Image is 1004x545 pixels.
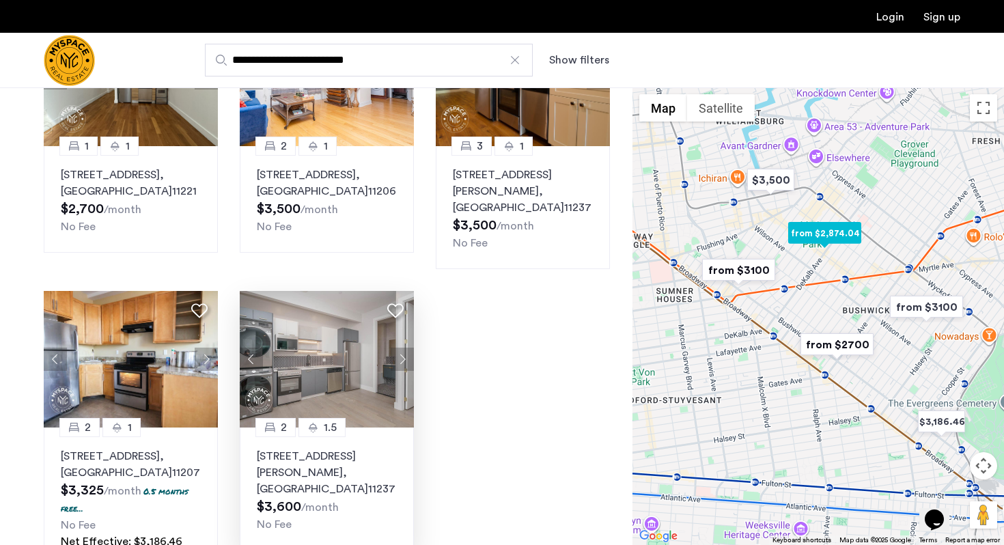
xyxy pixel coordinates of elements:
span: No Fee [257,519,292,530]
button: Next apartment [195,348,218,371]
button: Keyboard shortcuts [772,535,831,545]
span: 1.5 [324,419,337,436]
span: No Fee [257,221,292,232]
button: Previous apartment [44,348,67,371]
span: No Fee [61,520,96,531]
img: Google [636,527,681,545]
button: Show or hide filters [549,52,609,68]
a: 11[STREET_ADDRESS], [GEOGRAPHIC_DATA]11221No Fee [44,146,218,253]
span: $3,325 [61,484,104,497]
span: 2 [281,419,287,436]
span: 1 [128,419,132,436]
span: Map data ©2025 Google [839,537,911,544]
div: from $2,874.04 [783,218,867,249]
sub: /month [497,221,534,232]
a: Cazamio Logo [44,35,95,86]
div: $3,500 [742,165,800,195]
span: $3,500 [453,219,497,232]
button: Show satellite imagery [687,94,755,122]
p: [STREET_ADDRESS] 11207 [61,448,201,481]
span: 1 [126,138,130,154]
span: No Fee [61,221,96,232]
button: Toggle fullscreen view [970,94,997,122]
a: Report a map error [945,535,1000,545]
span: $3,600 [257,500,301,514]
a: 31[STREET_ADDRESS][PERSON_NAME], [GEOGRAPHIC_DATA]11237No Fee [436,146,610,269]
button: Drag Pegman onto the map to open Street View [970,501,997,529]
button: Show street map [639,94,687,122]
span: 1 [520,138,524,154]
button: Map camera controls [970,452,997,479]
p: [STREET_ADDRESS][PERSON_NAME] 11237 [453,167,593,216]
span: 3 [477,138,483,154]
img: 1997_638300498968543960.png [240,291,415,428]
span: 1 [324,138,328,154]
a: Registration [923,12,960,23]
input: Apartment Search [205,44,533,76]
div: $3,186.46 [912,406,971,437]
a: Login [876,12,904,23]
div: from $2700 [795,329,879,360]
img: 1996_638259928296036174.png [44,291,219,428]
span: 2 [85,419,91,436]
a: Open this area in Google Maps (opens a new window) [636,527,681,545]
a: Terms [919,535,937,545]
p: [STREET_ADDRESS][PERSON_NAME] 11237 [257,448,397,497]
span: 2 [281,138,287,154]
div: from $3100 [884,292,968,322]
span: $3,500 [257,202,301,216]
sub: /month [104,486,141,497]
button: Previous apartment [240,348,263,371]
p: [STREET_ADDRESS] 11206 [257,167,397,199]
button: Next apartment [391,348,414,371]
span: No Fee [453,238,488,249]
span: $2,700 [61,202,104,216]
p: [STREET_ADDRESS] 11221 [61,167,201,199]
a: 21[STREET_ADDRESS], [GEOGRAPHIC_DATA]11206No Fee [240,146,414,253]
sub: /month [104,204,141,215]
div: from $3100 [697,255,781,285]
sub: /month [301,502,339,513]
span: 1 [85,138,89,154]
sub: /month [301,204,338,215]
img: logo [44,35,95,86]
iframe: chat widget [919,490,963,531]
